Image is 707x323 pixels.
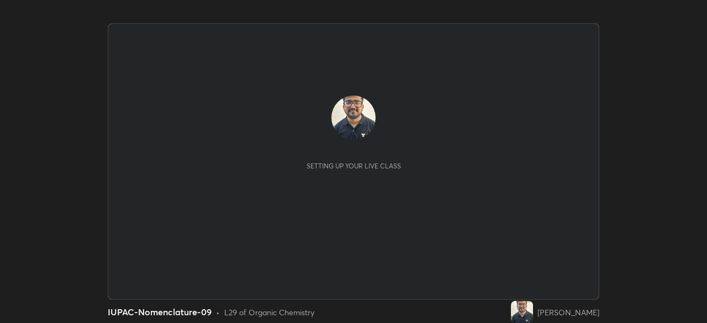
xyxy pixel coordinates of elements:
[537,306,599,318] div: [PERSON_NAME]
[216,306,220,318] div: •
[224,306,314,318] div: L29 of Organic Chemistry
[307,162,401,170] div: Setting up your live class
[331,96,376,140] img: 8aca7005bdf34aeda6799b687e6e9637.jpg
[511,301,533,323] img: 8aca7005bdf34aeda6799b687e6e9637.jpg
[108,305,212,319] div: IUPAC-Nomenclature-09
